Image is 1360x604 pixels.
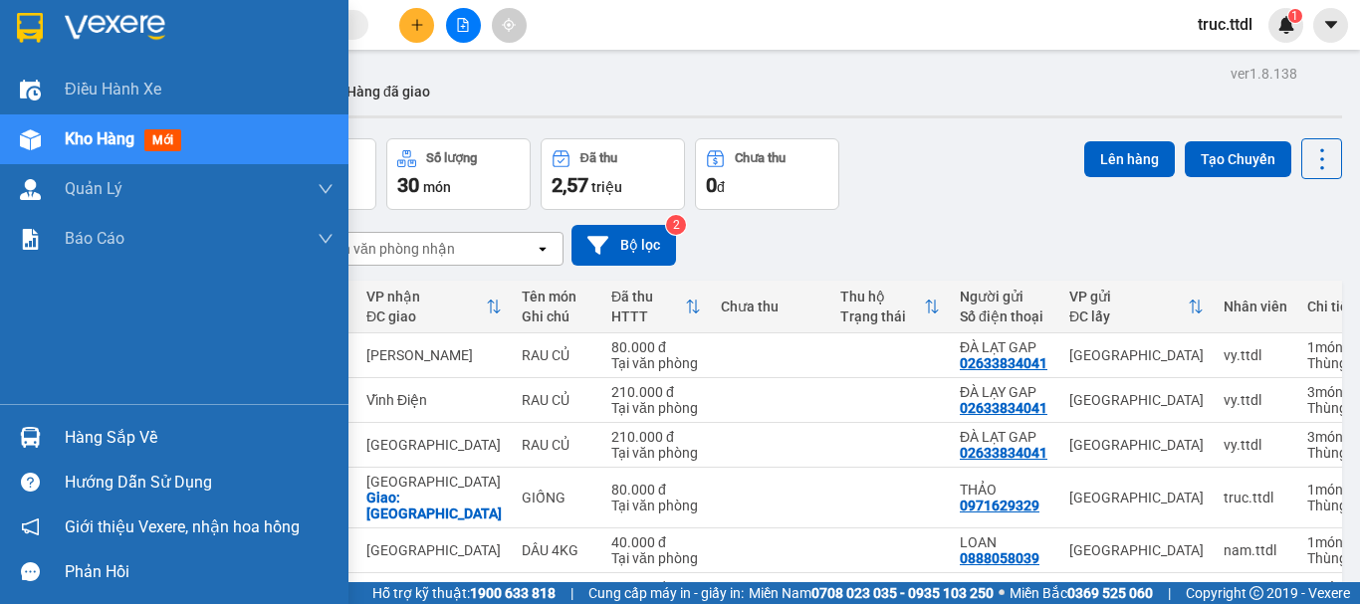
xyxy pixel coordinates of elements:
[1182,12,1268,37] span: truc.ttdl
[65,176,122,201] span: Quản Lý
[960,579,1049,595] div: LOAN
[611,550,701,566] div: Tại văn phòng
[470,585,556,601] strong: 1900 633 818
[1069,542,1204,558] div: [GEOGRAPHIC_DATA]
[318,181,334,197] span: down
[570,582,573,604] span: |
[423,179,451,195] span: món
[601,281,711,333] th: Toggle SortBy
[571,225,676,266] button: Bộ lọc
[960,339,1049,355] div: ĐÀ LẠT GAP
[65,77,161,101] span: Điều hành xe
[611,498,701,513] div: Tại văn phòng
[960,400,1047,416] div: 02633834041
[144,129,181,151] span: mới
[426,151,477,165] div: Số lượng
[1059,281,1214,333] th: Toggle SortBy
[65,468,334,498] div: Hướng dẫn sử dụng
[397,173,419,197] span: 30
[721,299,820,314] div: Chưa thu
[1069,308,1188,324] div: ĐC lấy
[1249,586,1263,600] span: copyright
[735,151,786,165] div: Chưa thu
[611,289,685,304] div: Đã thu
[366,289,486,304] div: VP nhận
[840,289,924,304] div: Thu hộ
[331,68,446,115] button: Hàng đã giao
[960,384,1049,400] div: ĐÀ LẠY GAP
[611,339,701,355] div: 80.000 đ
[318,239,455,259] div: Chọn văn phòng nhận
[1067,585,1153,601] strong: 0369 525 060
[1322,16,1340,34] span: caret-down
[830,281,950,333] th: Toggle SortBy
[1291,9,1298,23] span: 1
[960,429,1049,445] div: ĐÀ LẠT GAP
[522,490,591,505] div: GIỐNG
[611,429,701,445] div: 210.000 đ
[386,138,531,210] button: Số lượng30món
[611,355,701,371] div: Tại văn phòng
[960,550,1039,566] div: 0888058039
[591,179,622,195] span: triệu
[8,66,65,91] span: THẢO
[580,151,617,165] div: Đã thu
[611,534,701,550] div: 40.000 đ
[372,582,556,604] span: Hỗ trợ kỹ thuật:
[8,22,186,63] p: Gửi:
[1010,582,1153,604] span: Miền Bắc
[366,392,502,408] div: Vĩnh Điện
[366,490,502,521] div: Giao: CHỢ BẾN
[1288,9,1302,23] sup: 1
[1313,8,1348,43] button: caret-down
[1224,299,1287,314] div: Nhân viên
[960,482,1049,498] div: THẢO
[8,94,127,118] span: 0971629329
[1084,141,1175,177] button: Lên hàng
[17,13,43,43] img: logo-vxr
[611,482,701,498] div: 80.000 đ
[65,226,124,251] span: Báo cáo
[611,400,701,416] div: Tại văn phòng
[1069,347,1204,363] div: [GEOGRAPHIC_DATA]
[366,542,502,558] div: [GEOGRAPHIC_DATA]
[1185,141,1291,177] button: Tạo Chuyến
[522,542,591,558] div: DÂU 4KG
[1069,490,1204,505] div: [GEOGRAPHIC_DATA]
[366,474,502,490] div: [GEOGRAPHIC_DATA]
[611,308,685,324] div: HTTT
[20,80,41,101] img: warehouse-icon
[65,129,134,148] span: Kho hàng
[189,30,367,52] span: [GEOGRAPHIC_DATA]
[522,289,591,304] div: Tên món
[21,562,40,581] span: message
[811,585,994,601] strong: 0708 023 035 - 0935 103 250
[1277,16,1295,34] img: icon-new-feature
[535,241,551,257] svg: open
[1069,289,1188,304] div: VP gửi
[65,557,334,587] div: Phản hồi
[666,215,686,235] sup: 2
[749,582,994,604] span: Miền Nam
[8,41,186,63] span: [GEOGRAPHIC_DATA]
[1231,63,1297,85] div: ver 1.8.138
[20,427,41,448] img: warehouse-icon
[840,308,924,324] div: Trạng thái
[189,110,367,150] span: Giao:
[522,392,591,408] div: RAU CỦ
[366,437,502,453] div: [GEOGRAPHIC_DATA]
[1224,542,1287,558] div: nam.ttdl
[960,498,1039,513] div: 0971629329
[999,589,1005,597] span: ⚪️
[446,8,481,43] button: file-add
[189,83,309,107] span: 0363102656
[611,579,701,595] div: 50.000 đ
[522,437,591,453] div: RAU CỦ
[960,289,1049,304] div: Người gửi
[410,18,424,32] span: plus
[21,517,40,536] span: notification
[366,308,486,324] div: ĐC giao
[588,582,744,604] span: Cung cấp máy in - giấy in:
[21,473,40,492] span: question-circle
[960,534,1049,550] div: LOAN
